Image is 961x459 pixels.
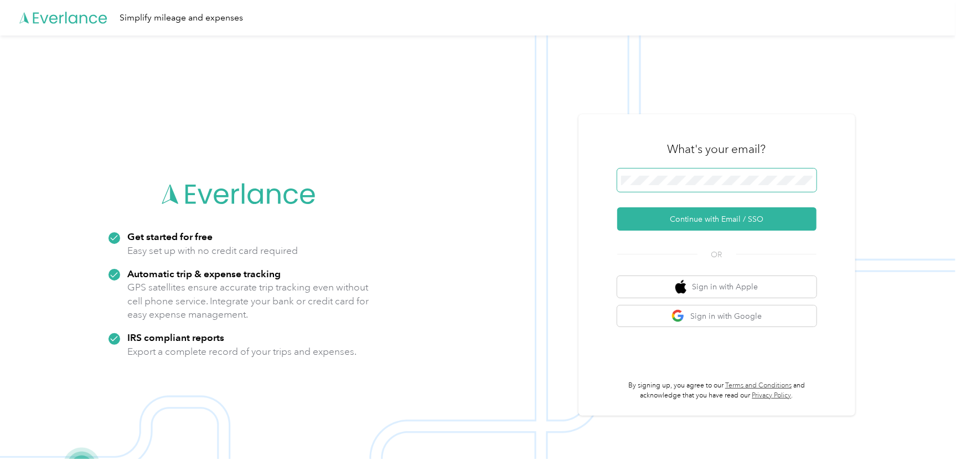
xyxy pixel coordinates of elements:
[725,381,792,390] a: Terms and Conditions
[675,280,686,294] img: apple logo
[668,141,766,157] h3: What's your email?
[617,207,817,231] button: Continue with Email / SSO
[120,11,243,25] div: Simplify mileage and expenses
[697,249,736,261] span: OR
[128,345,357,359] p: Export a complete record of your trips and expenses.
[128,231,213,242] strong: Get started for free
[617,305,817,327] button: google logoSign in with Google
[128,280,370,322] p: GPS satellites ensure accurate trip tracking even without cell phone service. Integrate your bank...
[128,244,298,258] p: Easy set up with no credit card required
[617,381,817,400] p: By signing up, you agree to our and acknowledge that you have read our .
[128,268,281,279] strong: Automatic trip & expense tracking
[617,276,817,298] button: apple logoSign in with Apple
[671,309,685,323] img: google logo
[128,331,225,343] strong: IRS compliant reports
[752,391,792,400] a: Privacy Policy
